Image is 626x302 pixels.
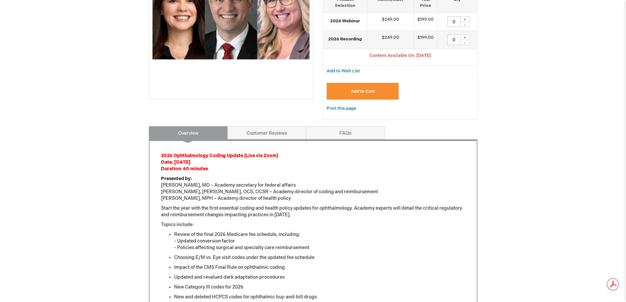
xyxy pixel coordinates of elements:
[161,175,465,202] p: [PERSON_NAME], MD – Academy secretary for federal affairs [PERSON_NAME], [PERSON_NAME], OCS, OCSR...
[414,12,437,31] td: $199.00
[447,16,460,27] input: Qty
[369,53,431,58] span: Content Available On: [DATE]
[327,36,364,42] strong: 2026 Recording
[174,231,465,251] li: Review of the final 2026 Medicare fee schedule, including: - Updated conversion factor - Policies...
[161,153,278,172] font: 2026 Ophthalmology Coding Update (Live via Zoom) Date: [DATE] Duration: 60 minutes
[367,12,414,31] td: $249.00
[174,264,465,271] li: Impact of the CMS Final Rule on ophthalmic coding
[327,68,360,74] a: Add to Wish List
[306,126,385,139] a: FAQs
[174,284,465,290] li: New Category III codes for 2026
[414,31,437,49] td: $199.00
[327,105,356,113] a: Print this page
[161,176,192,181] strong: Presented by:
[149,126,228,139] a: Overview
[460,35,470,40] div: +
[460,22,470,27] div: -
[174,254,465,261] li: Choosing E/M vs. Eye visit codes under the updated fee schedule
[460,40,470,45] div: -
[227,126,306,139] a: Customer Reviews
[161,205,465,218] p: Start the year with the first essential coding and health policy updates for ophthalmology. Acade...
[447,35,460,45] input: Qty
[174,294,465,300] li: New and deleted HCPCS codes for ophthalmic buy-and-bill drugs
[460,16,470,22] div: +
[351,89,375,94] span: Add to Cart
[161,221,465,228] p: Topics include:
[327,18,364,24] strong: 2026 Webinar
[367,31,414,49] td: $249.00
[327,83,399,100] button: Add to Cart
[174,274,465,281] li: Updated and revalued dark adaptation procedures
